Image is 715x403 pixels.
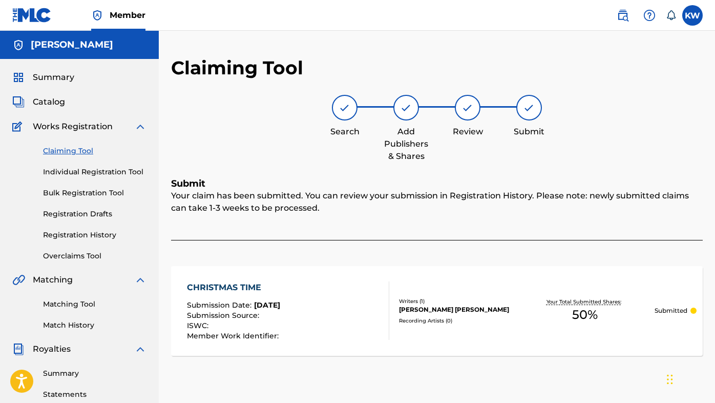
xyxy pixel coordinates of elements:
[12,71,74,84] a: SummarySummary
[171,178,703,190] h5: Submit
[43,389,146,400] a: Statements
[33,274,73,286] span: Matching
[33,71,74,84] span: Summary
[12,8,52,23] img: MLC Logo
[613,5,633,26] a: Public Search
[400,102,412,114] img: step indicator icon for Add Publishers & Shares
[171,56,303,79] h2: Claiming Tool
[33,343,71,355] span: Royalties
[399,297,516,305] div: Writers ( 1 )
[12,71,25,84] img: Summary
[33,96,65,108] span: Catalog
[171,266,703,356] a: CHRISTMAS TIMESubmission Date:[DATE]Submission Source:ISWC:Member Work Identifier:Writers (1)[PER...
[43,320,146,331] a: Match History
[639,5,660,26] div: Help
[134,343,146,355] img: expand
[12,96,65,108] a: CatalogCatalog
[187,311,262,320] span: Submission Source :
[666,10,676,21] div: Notifications
[617,9,629,22] img: search
[43,209,146,219] a: Registration Drafts
[12,343,25,355] img: Royalties
[339,102,351,114] img: step indicator icon for Search
[43,167,146,177] a: Individual Registration Tool
[546,298,624,306] p: Your Total Submitted Shares:
[187,281,281,294] div: CHRISTMAS TIME
[134,120,146,133] img: expand
[12,96,25,108] img: Catalog
[399,317,516,325] div: Recording Artists ( 0 )
[43,368,146,379] a: Summary
[33,120,113,133] span: Works Registration
[572,306,598,324] span: 50 %
[667,364,673,395] div: Drag
[254,300,280,310] span: [DATE]
[643,9,656,22] img: help
[655,306,687,315] p: Submitted
[31,39,113,51] h5: Keith Williams
[43,230,146,240] a: Registration History
[12,120,26,133] img: Works Registration
[523,102,535,114] img: step indicator icon for Submit
[503,126,555,138] div: Submit
[187,300,254,310] span: Submission Date :
[12,39,25,51] img: Accounts
[187,331,281,340] span: Member Work Identifier :
[399,305,516,314] div: [PERSON_NAME] [PERSON_NAME]
[134,274,146,286] img: expand
[187,321,211,330] span: ISWC :
[43,146,146,156] a: Claiming Tool
[686,252,715,339] iframe: Resource Center
[110,9,145,21] span: Member
[442,126,493,138] div: Review
[43,299,146,310] a: Matching Tool
[664,354,715,403] iframe: Chat Widget
[12,274,25,286] img: Matching
[91,9,103,22] img: Top Rightsholder
[461,102,474,114] img: step indicator icon for Review
[171,190,703,240] div: Your claim has been submitted. You can review your submission in Registration History. Please not...
[682,5,703,26] div: User Menu
[43,251,146,261] a: Overclaims Tool
[43,188,146,198] a: Bulk Registration Tool
[381,126,432,163] div: Add Publishers & Shares
[319,126,370,138] div: Search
